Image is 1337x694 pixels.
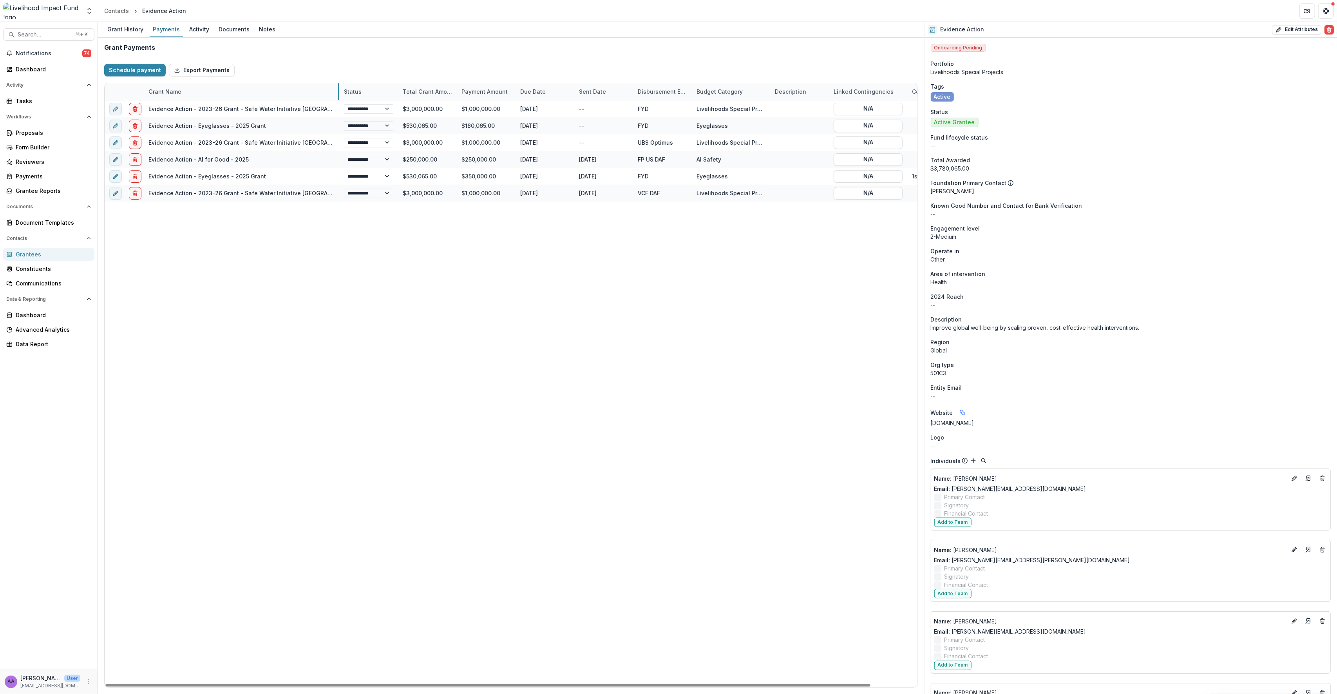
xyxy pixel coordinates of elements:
[16,187,88,195] div: Grantee Reports
[633,83,692,100] div: Disbursement Entity
[457,83,516,100] div: Payment Amount
[1318,474,1327,483] button: Deletes
[574,185,633,202] div: [DATE]
[931,108,948,116] span: Status
[829,83,907,100] div: Linked Contingencies
[16,250,88,258] div: Grantees
[692,83,770,100] div: Budget Category
[6,204,83,209] span: Documents
[109,136,122,149] button: edit
[697,105,765,113] div: Livelihoods Special Projects
[931,441,1331,450] p: --
[574,151,633,168] div: [DATE]
[1318,616,1327,626] button: Deletes
[101,5,189,16] nav: breadcrumb
[83,677,93,687] button: More
[934,485,950,492] span: Email:
[931,457,961,465] p: Individuals
[3,47,94,60] button: Notifications74
[934,94,951,100] span: Active
[944,564,985,572] span: Primary Contact
[944,652,988,660] span: Financial Contact
[82,49,91,57] span: 74
[934,661,972,670] button: Add to Team
[339,87,366,96] div: Status
[931,187,1331,195] p: [PERSON_NAME]
[931,44,986,52] span: Onboarding Pending
[3,216,94,229] a: Document Templates
[142,7,186,15] div: Evidence Action
[931,210,1331,218] p: --
[944,636,985,644] span: Primary Contact
[109,170,122,183] button: edit
[638,138,673,147] div: UBS Optimus
[697,138,765,147] div: Livelihoods Special Projects
[104,7,129,15] div: Contacts
[16,172,88,180] div: Payments
[16,158,88,166] div: Reviewers
[931,82,944,91] span: Tags
[148,173,266,180] a: Evidence Action - Eyeglasses - 2025 Grant
[398,83,457,100] div: Total Grant Amount
[64,675,80,682] p: User
[144,83,339,100] div: Grant Name
[150,24,183,35] div: Payments
[109,120,122,132] button: edit
[215,24,253,35] div: Documents
[3,3,81,19] img: Livelihood Impact Fund logo
[84,3,95,19] button: Open entity switcher
[931,323,1331,332] p: Improve global well-being by scaling proven, cost-effective health interventions.
[186,22,212,37] a: Activity
[129,136,141,149] button: delete
[3,293,94,305] button: Open Data & Reporting
[516,185,574,202] div: [DATE]
[574,134,633,151] div: --
[931,202,1082,210] span: Known Good Number and Contact for Bank Verification
[934,628,950,635] span: Email:
[148,190,358,196] a: Evidence Action - 2023-26 Grant - Safe Water Initiative [GEOGRAPHIC_DATA]
[697,189,765,197] div: Livelihoods Special Projects
[16,265,88,273] div: Constituents
[457,87,512,96] div: Payment Amount
[3,338,94,351] a: Data Report
[931,142,1331,150] p: --
[834,170,903,183] button: N/A
[574,87,611,96] div: Sent Date
[256,24,279,35] div: Notes
[931,60,954,68] span: Portfolio
[398,168,457,185] div: $530,065.00
[574,83,633,100] div: Sent Date
[3,309,94,322] a: Dashboard
[398,117,457,134] div: $530,065.00
[3,28,94,41] button: Search...
[169,64,235,76] button: Export Payments
[129,103,141,115] button: delete
[109,103,122,115] button: edit
[638,189,660,197] div: VCF DAF
[979,456,988,465] button: Search
[1302,615,1315,627] a: Go to contact
[3,126,94,139] a: Proposals
[6,296,83,302] span: Data & Reporting
[74,30,89,39] div: ⌘ + K
[6,236,83,241] span: Contacts
[20,682,80,689] p: [EMAIL_ADDRESS][DOMAIN_NAME]
[934,485,1086,493] a: Email: [PERSON_NAME][EMAIL_ADDRESS][DOMAIN_NAME]
[516,87,550,96] div: Due Date
[516,117,574,134] div: [DATE]
[633,87,692,96] div: Disbursement Entity
[697,122,728,130] div: Eyeglasses
[834,136,903,149] button: N/A
[931,68,1331,76] p: Livelihoods Special Projects
[934,546,1286,554] p: [PERSON_NAME]
[931,224,980,233] span: Engagement level
[931,179,1007,187] p: Foundation Primary Contact
[931,433,944,441] span: Logo
[150,22,183,37] a: Payments
[144,87,186,96] div: Grant Name
[3,141,94,154] a: Form Builder
[109,187,122,200] button: edit
[398,185,457,202] div: $3,000,000.00
[3,200,94,213] button: Open Documents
